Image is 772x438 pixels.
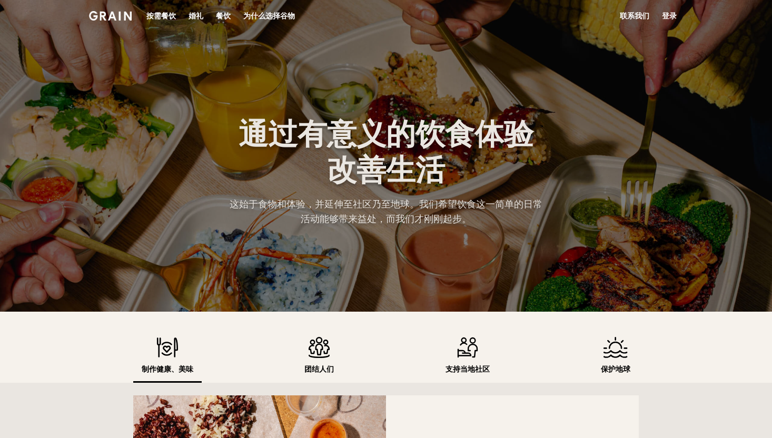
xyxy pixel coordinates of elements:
font: 团结人们 [304,365,334,374]
img: 团结人们 [304,337,334,358]
img: 保护地球 [601,337,630,358]
a: 餐饮 [210,1,237,32]
font: 通过 [239,117,298,153]
font: 婚礼 [189,12,203,21]
a: 联系我们 [613,1,656,32]
font: 制作健康、美味 [142,365,193,374]
font: 餐饮 [216,12,231,21]
font: 有意义的 [298,117,415,152]
font: 体验改善生活 [327,117,533,188]
font: 支持当地社区 [446,365,490,374]
a: 婚礼 [182,1,210,32]
a: 为什么选择谷物 [237,1,301,32]
img: 支持当地社区 [446,337,490,358]
img: 制作健康、美味 [142,337,193,358]
font: 保护地球 [601,365,630,374]
font: 按需餐饮 [146,12,176,21]
font: 登录 [662,12,677,21]
font: 这始于食物和体验，并延伸至社区乃至地球。我们希望饮食这一简单的日常活动能够带来益处，而我们才刚刚起步。 [230,198,542,225]
font: 饮食 [415,117,474,153]
font: 为什么选择谷物 [243,12,295,21]
img: 粮食 [89,11,132,21]
font: 联系我们 [620,12,649,21]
